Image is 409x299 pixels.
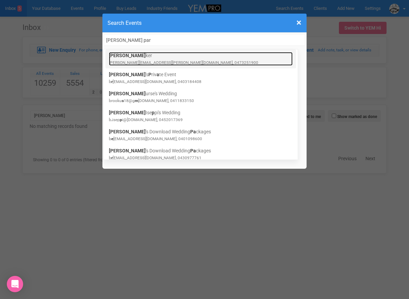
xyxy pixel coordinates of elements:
a: Isepi's Wedding [109,109,293,123]
span: p [120,117,122,122]
small: b isep i@[DOMAIN_NAME], 0452017369 [109,117,183,122]
span: [PERSON_NAME] [109,110,146,115]
span: s [122,98,124,103]
span: r [111,79,113,84]
span: m [135,98,138,103]
span: P [148,72,151,77]
span: [PERSON_NAME] [109,53,146,58]
span: [PERSON_NAME] [109,72,146,77]
span: e [111,136,113,141]
span: [PERSON_NAME] [109,129,146,134]
a: 'srivte Event [109,71,293,85]
a: urse's Wedding [109,90,293,104]
a: 'sDownload Weddingckages [109,128,293,142]
span: p [152,110,154,115]
small: brooku 18@g [DOMAIN_NAME], 0411833150 [109,98,194,103]
h4: Search Events [108,19,301,27]
small: [PERSON_NAME][EMAIL_ADDRESS][PERSON_NAME][DOMAIN_NAME], 0473251900 [109,60,258,65]
span: Pa [190,148,196,153]
a: ker [109,52,293,66]
a: 'sDownload Weddingckages [109,147,293,161]
small: b [EMAIL_ADDRESS][DOMAIN_NAME], 0430977761 [109,155,201,160]
small: b [EMAIL_ADDRESS][DOMAIN_NAME], 0403184408 [109,79,201,84]
div: Open Intercom Messenger [7,276,23,292]
input: Search ... [104,34,305,46]
span: r [111,155,113,160]
span: . [111,117,112,122]
small: b [EMAIL_ADDRESS][DOMAIN_NAME], 0401098600 [109,136,202,141]
span: a [157,72,159,77]
span: × [296,17,301,28]
span: [PERSON_NAME] [109,148,146,153]
span: [PERSON_NAME] [109,91,146,96]
span: Pa [190,129,196,134]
